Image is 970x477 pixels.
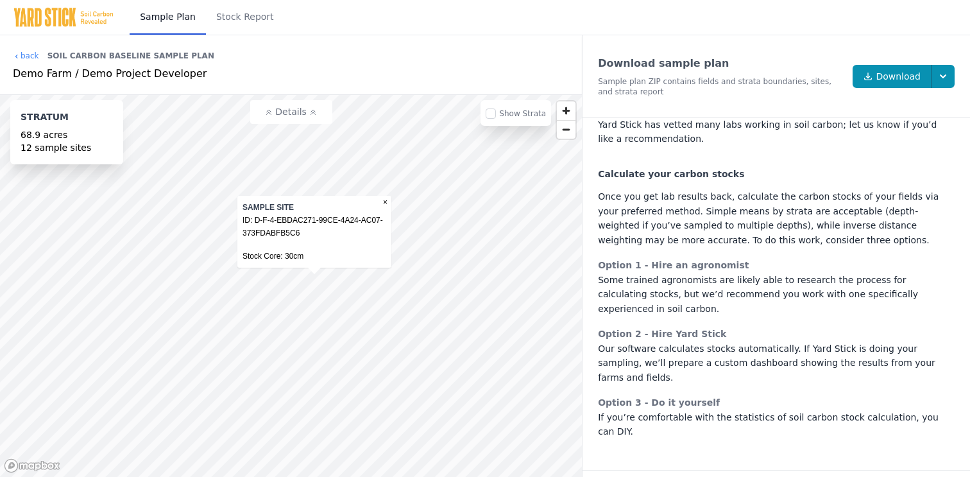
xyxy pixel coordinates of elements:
div: Soil Carbon Baseline Sample Plan [47,46,214,66]
button: Details [250,100,332,124]
div: Demo Farm / Demo Project Developer [13,66,569,82]
div: Sample plan ZIP contains fields and strata boundaries, sites, and strata report [598,76,842,97]
a: back [13,51,39,61]
button: Zoom out [557,120,575,139]
label: Show Strata [499,109,546,118]
img: Yard Stick Logo [13,7,114,28]
div: ID: d-f-4-ebdac271-99ce-4a24-ac07-373fdabfb5c6 [242,214,386,250]
button: Close popup [379,196,391,209]
div: Option 2 - Hire Yard Stick [598,327,955,342]
div: Option 3 - Do it yourself [598,395,955,410]
a: Download [853,65,932,88]
div: 68.9 acres [21,128,113,141]
div: Stratum [21,110,113,128]
div: Calculate your carbon stocks [598,167,955,182]
div: 12 sample sites [21,141,113,154]
a: Mapbox logo [4,458,60,473]
div: Some trained agronomists are likely able to research the process for calculating stocks, but we’d... [598,258,955,317]
div: Yard Stick has vetted many labs working in soil carbon; let us know if you’d like a recommendation. [598,117,955,147]
div: Stock Core: 30cm [242,250,386,263]
div: Download sample plan [598,56,842,71]
div: Sample Site [242,201,386,214]
div: Once you get lab results back, calculate the carbon stocks of your fields via your preferred meth... [598,189,955,248]
div: Our software calculates stocks automatically. If Yard Stick is doing your sampling, we’ll prepare... [598,327,955,385]
div: Option 1 - Hire an agronomist [598,258,955,273]
span: Zoom out [557,121,575,139]
button: Zoom in [557,101,575,120]
div: If you’re comfortable with the statistics of soil carbon stock calculation, you can DIY. [598,395,955,439]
